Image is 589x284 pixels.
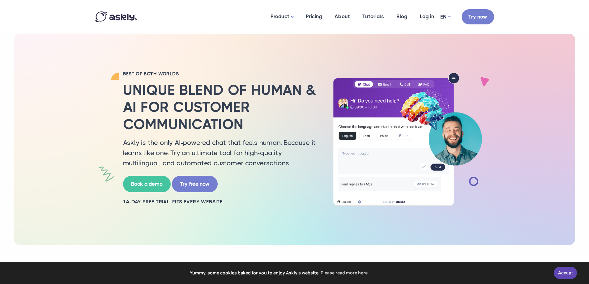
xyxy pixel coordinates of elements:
a: About [328,2,356,32]
a: Blog [390,2,414,32]
img: AI multilingual chat [327,73,488,206]
a: Tutorials [356,2,390,32]
a: Try free now [172,176,218,192]
a: Accept [554,267,577,279]
p: Askly is the only AI-powered chat that feels human. Because it learns like one. Try an ultimate t... [123,138,318,168]
h2: BEST OF BOTH WORLDS [123,71,318,77]
img: Askly [95,11,137,22]
a: EN [440,12,450,21]
a: Book a demo [123,176,171,192]
a: Log in [414,2,440,32]
a: Try now [462,9,494,24]
h2: Unique blend of human & AI for customer communication [123,82,318,133]
a: Pricing [300,2,328,32]
a: Product [264,2,300,32]
span: Yummy, some cookies baked for you to enjoy Askly's website. [9,268,549,278]
h2: 14-day free trial. Fits every website. [123,198,318,205]
a: learn more about cookies [320,268,369,278]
